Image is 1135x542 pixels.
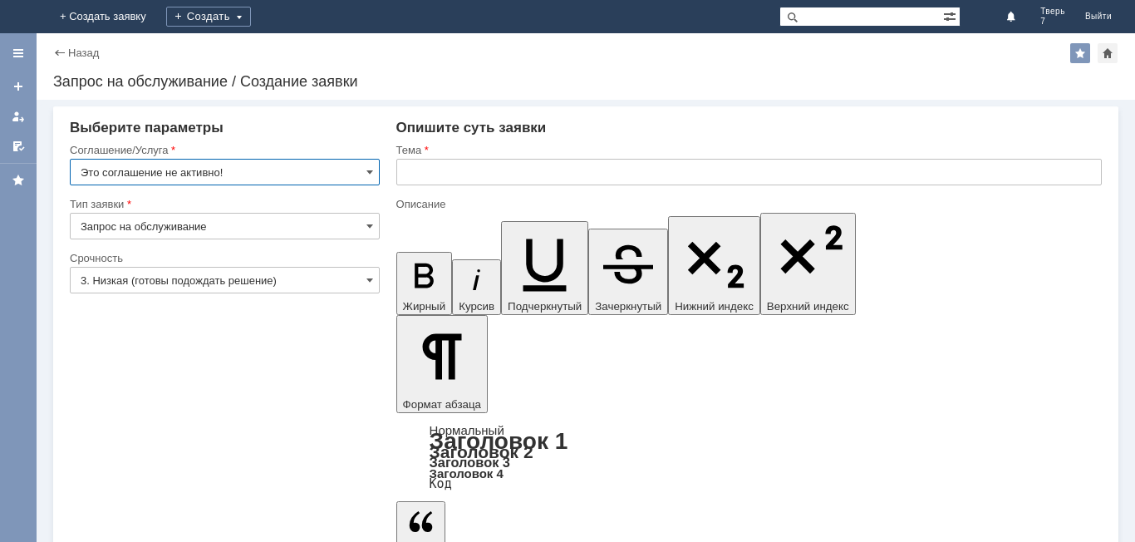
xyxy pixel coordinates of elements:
a: Заголовок 3 [430,455,510,470]
span: Тверь [1040,7,1065,17]
button: Курсив [452,259,501,315]
span: Расширенный поиск [943,7,960,23]
div: Формат абзаца [396,425,1102,490]
button: Нижний индекс [668,216,760,315]
a: Мои согласования [5,133,32,160]
div: Добавить в избранное [1070,43,1090,63]
span: Жирный [403,300,446,313]
button: Жирный [396,252,453,315]
div: Описание [396,199,1098,209]
div: Создать [166,7,251,27]
span: Курсив [459,300,494,313]
span: Подчеркнутый [508,300,582,313]
a: Заголовок 2 [430,442,533,461]
button: Подчеркнутый [501,221,588,315]
span: Формат абзаца [403,398,481,411]
div: Тема [396,145,1098,155]
button: Формат абзаца [396,315,488,413]
span: Нижний индекс [675,300,754,313]
span: Верхний индекс [767,300,849,313]
div: Тип заявки [70,199,376,209]
a: Мои заявки [5,103,32,130]
a: Назад [68,47,99,59]
a: Нормальный [430,423,504,437]
a: Создать заявку [5,73,32,100]
button: Зачеркнутый [588,229,668,315]
span: Опишите суть заявки [396,120,547,135]
a: Заголовок 4 [430,466,504,480]
a: Заголовок 1 [430,428,568,454]
span: 7 [1040,17,1065,27]
div: Запрос на обслуживание / Создание заявки [53,73,1118,90]
div: Сделать домашней страницей [1098,43,1118,63]
div: Соглашение/Услуга [70,145,376,155]
span: Выберите параметры [70,120,224,135]
div: Срочность [70,253,376,264]
span: Зачеркнутый [595,300,661,313]
button: Верхний индекс [760,213,856,315]
a: Код [430,476,452,491]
